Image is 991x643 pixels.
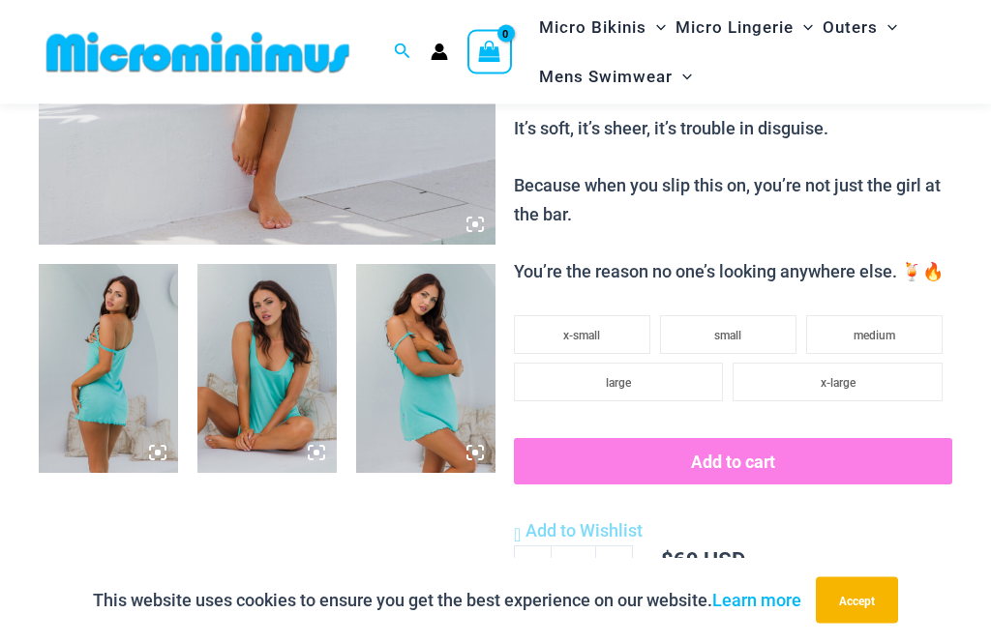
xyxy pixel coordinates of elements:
li: x-large [733,364,943,402]
button: Add to cart [514,439,952,485]
input: Product quantity [551,546,596,587]
span: Menu Toggle [673,52,692,102]
img: MM SHOP LOGO FLAT [39,31,357,74]
span: medium [854,330,895,343]
span: $ [661,546,674,574]
span: Micro Lingerie [676,3,794,52]
a: View Shopping Cart, empty [467,30,512,74]
span: Menu Toggle [878,3,897,52]
li: small [660,316,796,355]
span: x-small [563,330,600,343]
a: Micro BikinisMenu ToggleMenu Toggle [534,3,671,52]
span: small [714,330,741,343]
a: + [596,546,633,587]
p: This website uses cookies to ensure you get the best experience on our website. [93,586,801,615]
a: Micro LingerieMenu ToggleMenu Toggle [671,3,818,52]
button: Accept [816,577,898,624]
a: OutersMenu ToggleMenu Toggle [818,3,902,52]
img: Bahama Breeze Mint 5867 Dress [356,265,495,474]
a: Account icon link [431,44,448,61]
span: Outers [823,3,878,52]
span: Menu Toggle [794,3,813,52]
li: x-small [514,316,650,355]
img: Bahama Breeze Mint 5867 Dress [39,265,178,474]
bdi: 69 USD [661,546,745,574]
a: Mens SwimwearMenu ToggleMenu Toggle [534,52,697,102]
a: Learn more [712,590,801,610]
span: Add to Wishlist [526,521,643,541]
img: Bahama Breeze Mint 5867 Dress [197,265,337,474]
span: Mens Swimwear [539,52,673,102]
span: x-large [821,377,856,391]
span: large [606,377,631,391]
li: medium [806,316,943,355]
a: - [514,546,551,587]
span: Micro Bikinis [539,3,646,52]
span: Menu Toggle [646,3,666,52]
a: Add to Wishlist [514,517,643,546]
a: Search icon link [394,41,411,65]
li: large [514,364,724,402]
